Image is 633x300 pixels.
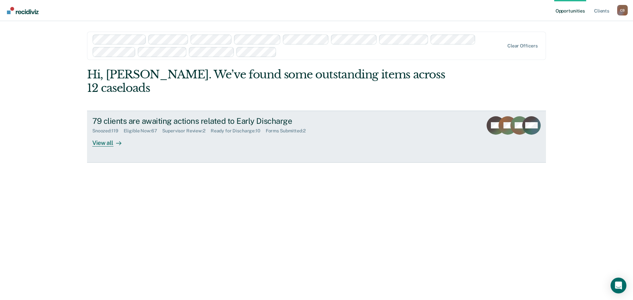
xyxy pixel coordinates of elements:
[266,128,311,134] div: Forms Submitted : 2
[211,128,266,134] div: Ready for Discharge : 10
[617,5,628,15] button: Profile dropdown button
[87,111,546,163] a: 79 clients are awaiting actions related to Early DischargeSnoozed:119Eligible Now:67Supervisor Re...
[7,7,39,14] img: Recidiviz
[617,5,628,15] div: C B
[611,278,626,293] div: Open Intercom Messenger
[92,134,129,147] div: View all
[124,128,163,134] div: Eligible Now : 67
[162,128,210,134] div: Supervisor Review : 2
[92,116,324,126] div: 79 clients are awaiting actions related to Early Discharge
[507,43,538,49] div: Clear officers
[87,68,454,95] div: Hi, [PERSON_NAME]. We’ve found some outstanding items across 12 caseloads
[92,128,124,134] div: Snoozed : 119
